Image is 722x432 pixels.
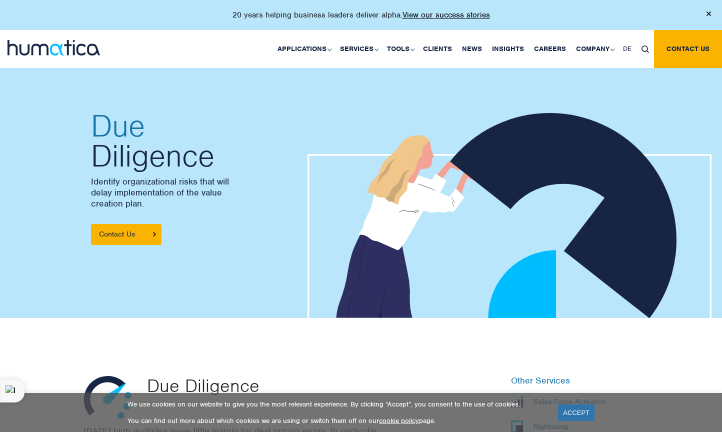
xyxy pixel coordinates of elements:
[511,375,638,386] h6: Other Services
[558,404,594,421] a: ACCEPT
[91,111,351,141] span: Due
[272,30,335,68] a: Applications
[147,375,448,395] p: Due Diligence
[7,40,100,55] img: logo
[618,30,636,68] a: DE
[571,30,618,68] a: Company
[487,30,529,68] a: Insights
[654,30,722,68] a: Contact us
[529,30,571,68] a: Careers
[91,224,161,245] a: Contact Us
[623,44,631,53] span: DE
[382,30,418,68] a: Tools
[153,232,156,236] img: arrowicon
[91,111,351,171] h2: Diligence
[379,416,419,425] a: cookie policy
[91,176,351,209] p: Identify organizational risks that will delay implementation of the value creation plan.
[307,113,711,320] img: about_banner1
[83,375,132,419] img: Due Diligence
[641,45,649,53] img: search_icon
[127,416,545,425] p: You can find out more about which cookies we are using or switch them off on our page.
[232,10,490,20] p: 20 years helping business leaders deliver alpha.
[127,400,545,408] p: We use cookies on our website to give you the most relevant experience. By clicking “Accept”, you...
[457,30,487,68] a: News
[335,30,382,68] a: Services
[418,30,457,68] a: Clients
[402,10,490,20] a: View our success stories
